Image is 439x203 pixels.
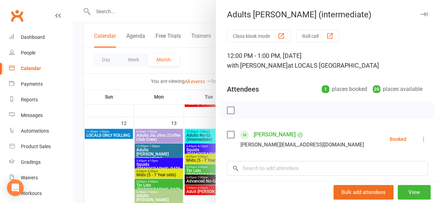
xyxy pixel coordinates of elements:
[9,61,73,76] a: Calendar
[227,51,428,70] div: 12:00 PM - 1:00 PM, [DATE]
[9,108,73,123] a: Messages
[227,84,259,94] div: Attendees
[227,62,288,69] span: with [PERSON_NAME]
[9,139,73,154] a: Product Sales
[322,84,367,94] div: places booked
[288,62,379,69] span: at LOCALS [GEOGRAPHIC_DATA]
[9,45,73,61] a: People
[21,112,43,118] div: Messages
[390,137,406,142] div: Booked
[373,85,380,93] div: 39
[296,29,339,42] button: Roll call
[9,170,73,186] a: Waivers
[21,81,43,87] div: Payments
[334,185,394,200] button: Bulk add attendees
[7,179,24,196] div: Open Intercom Messenger
[21,66,41,71] div: Calendar
[21,191,42,196] div: Workouts
[9,29,73,45] a: Dashboard
[9,76,73,92] a: Payments
[21,97,38,102] div: Reports
[240,140,364,149] div: [PERSON_NAME][EMAIL_ADDRESS][DOMAIN_NAME]
[21,144,51,149] div: Product Sales
[21,159,41,165] div: Gradings
[9,186,73,201] a: Workouts
[21,128,49,134] div: Automations
[373,84,422,94] div: places available
[227,161,428,176] input: Search to add attendees
[216,10,439,19] div: Adults [PERSON_NAME] (intermediate)
[21,34,45,40] div: Dashboard
[8,7,26,24] a: Clubworx
[254,129,296,140] a: [PERSON_NAME]
[398,185,431,200] button: View
[21,175,38,180] div: Waivers
[9,154,73,170] a: Gradings
[21,50,35,56] div: People
[9,123,73,139] a: Automations
[227,29,291,42] button: Class kiosk mode
[9,92,73,108] a: Reports
[322,85,329,93] div: 1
